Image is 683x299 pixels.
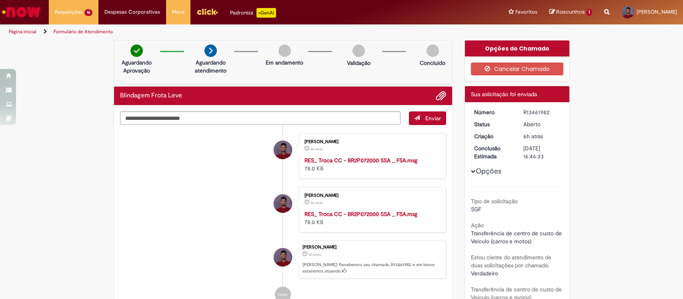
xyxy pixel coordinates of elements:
[304,156,438,172] div: 78.0 KB
[523,132,561,140] div: 29/08/2025 11:46:24
[266,59,303,67] p: Em andamento
[130,44,143,57] img: check-circle-green.png
[274,141,292,159] div: Joao Gabriel Costa Cassimiro
[471,198,518,205] b: Tipo de solicitação
[204,44,217,57] img: arrow-next.png
[54,28,113,35] a: Formulário de Atendimento
[471,222,484,229] b: Ação
[523,108,561,116] div: R13461982
[465,40,569,57] div: Opções do Chamado
[556,8,585,16] span: Rascunhos
[468,108,517,116] dt: Número
[274,248,292,267] div: Joao Gabriel Costa Cassimiro
[302,262,442,274] p: [PERSON_NAME]! Recebemos seu chamado R13461982 e em breve estaremos atuando.
[120,92,182,99] h2: Blindagem Frota Leve Histórico de tíquete
[120,111,401,125] textarea: Digite sua mensagem aqui...
[471,206,481,213] span: SGF
[55,8,83,16] span: Requisições
[104,8,160,16] span: Despesas Corporativas
[304,157,417,164] a: RES_ Troca CC - BR2P072000 SSA _ FSA.msg
[310,200,323,205] time: 29/08/2025 11:44:53
[230,8,276,18] div: Padroniza
[468,120,517,128] dt: Status
[302,245,442,250] div: [PERSON_NAME]
[256,8,276,18] p: +GenAi
[549,8,592,16] a: Rascunhos
[310,200,323,205] span: 6h atrás
[471,91,537,98] span: Sua solicitação foi enviada
[523,133,543,140] time: 29/08/2025 11:46:24
[274,194,292,213] div: Joao Gabriel Costa Cassimiro
[278,44,291,57] img: img-circle-grey.png
[172,8,184,16] span: More
[471,63,563,75] button: Cancelar Chamado
[468,144,517,160] dt: Conclusão Estimada
[420,59,445,67] p: Concluído
[191,59,230,75] p: Aguardando atendimento
[347,59,371,67] p: Validação
[308,252,321,257] time: 29/08/2025 11:46:24
[523,133,543,140] span: 6h atrás
[1,4,42,20] img: ServiceNow
[304,210,438,226] div: 78.0 KB
[586,9,592,16] span: 1
[409,111,446,125] button: Enviar
[427,44,439,57] img: img-circle-grey.png
[353,44,365,57] img: img-circle-grey.png
[468,132,517,140] dt: Criação
[471,254,551,269] b: Estou ciente do atendimento de duas solicitações por chamado.
[304,193,438,198] div: [PERSON_NAME]
[310,147,323,152] span: 6h atrás
[117,59,156,75] p: Aguardando Aprovação
[9,28,36,35] a: Página inicial
[84,9,92,16] span: 16
[196,6,218,18] img: click_logo_yellow_360x200.png
[6,24,449,39] ul: Trilhas de página
[515,8,537,16] span: Favoritos
[637,8,677,15] span: [PERSON_NAME]
[425,115,441,122] span: Enviar
[120,240,447,279] li: Joao Gabriel Costa Cassimiro
[523,144,561,160] div: [DATE] 16:46:33
[471,270,498,277] span: Verdadeiro
[310,147,323,152] time: 29/08/2025 11:46:20
[523,120,561,128] div: Aberto
[304,210,417,218] a: RES_ Troca CC - BR2P072000 SSA _ FSA.msg
[304,139,438,144] div: [PERSON_NAME]
[471,230,563,245] span: Transferência de centro de custo de Veículo (carros e motos)
[436,91,446,101] button: Adicionar anexos
[308,252,321,257] span: 6h atrás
